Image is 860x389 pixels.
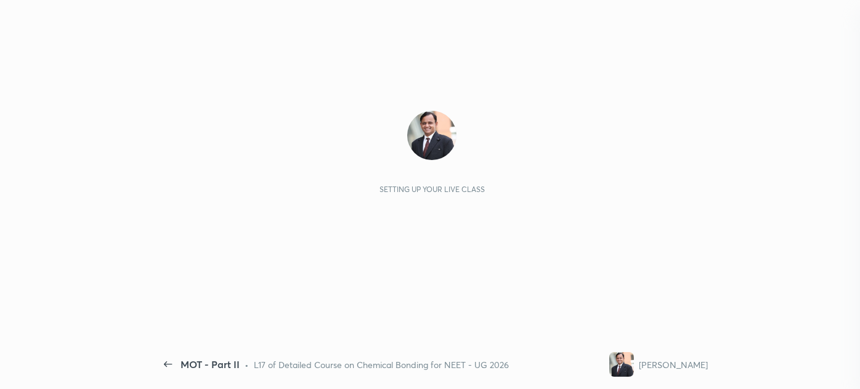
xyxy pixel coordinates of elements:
[254,358,509,371] div: L17 of Detailed Course on Chemical Bonding for NEET - UG 2026
[407,111,456,160] img: ce53e74c5a994ea2a66bb07317215bd2.jpg
[245,358,249,371] div: •
[379,185,485,194] div: Setting up your live class
[609,352,634,377] img: ce53e74c5a994ea2a66bb07317215bd2.jpg
[639,358,708,371] div: [PERSON_NAME]
[181,357,240,372] div: MOT - Part II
